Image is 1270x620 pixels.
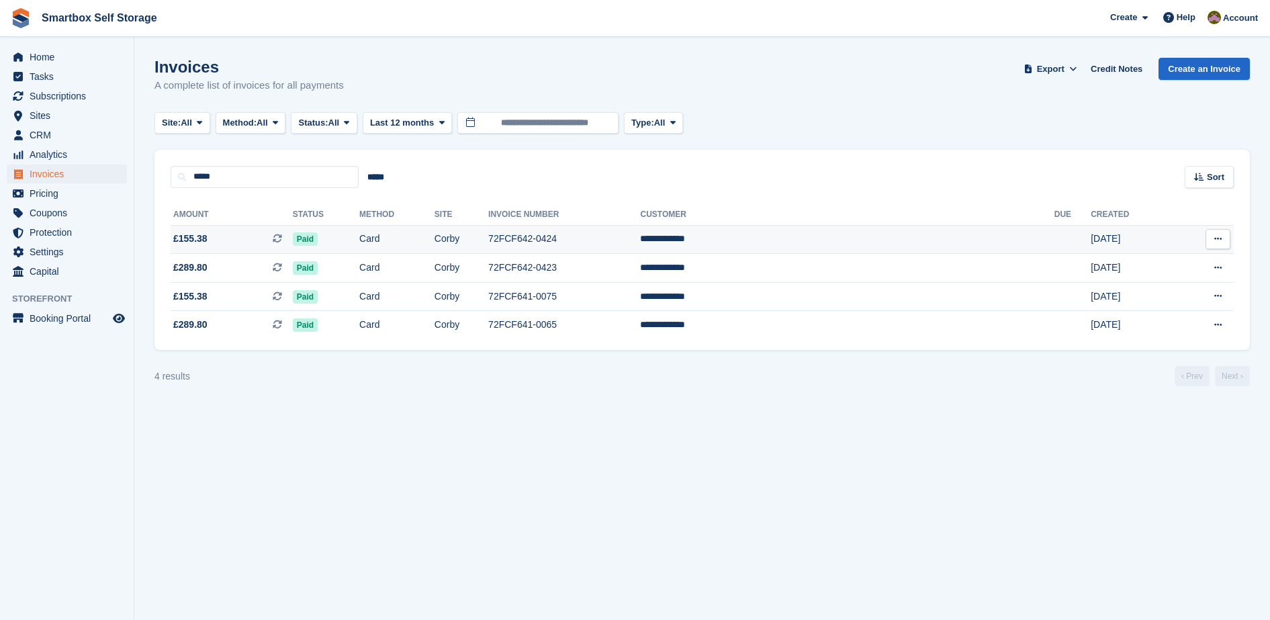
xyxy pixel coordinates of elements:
td: Corby [435,311,488,339]
p: A complete list of invoices for all payments [154,78,344,93]
span: Paid [293,290,318,304]
span: All [328,116,340,130]
td: Card [359,282,435,311]
span: £155.38 [173,232,208,246]
th: Site [435,204,488,226]
td: [DATE] [1091,225,1173,254]
span: Paid [293,261,318,275]
th: Amount [171,204,293,226]
span: Analytics [30,145,110,164]
span: £155.38 [173,290,208,304]
span: Protection [30,223,110,242]
td: Corby [435,225,488,254]
a: Create an Invoice [1159,58,1250,80]
button: Type: All [624,112,683,134]
span: Sort [1207,171,1224,184]
img: Kayleigh Devlin [1208,11,1221,24]
th: Customer [640,204,1054,226]
td: Card [359,311,435,339]
span: All [181,116,192,130]
span: £289.80 [173,318,208,332]
span: Account [1223,11,1258,25]
th: Method [359,204,435,226]
button: Method: All [216,112,286,134]
th: Status [293,204,359,226]
div: 4 results [154,369,190,384]
span: Create [1110,11,1137,24]
a: menu [7,145,127,164]
td: [DATE] [1091,282,1173,311]
span: Site: [162,116,181,130]
a: Smartbox Self Storage [36,7,163,29]
a: menu [7,106,127,125]
span: Sites [30,106,110,125]
td: Card [359,225,435,254]
th: Created [1091,204,1173,226]
nav: Page [1172,366,1253,386]
span: Status: [298,116,328,130]
a: menu [7,48,127,67]
td: 72FCF642-0424 [488,225,640,254]
span: Method: [223,116,257,130]
span: Capital [30,262,110,281]
a: menu [7,242,127,261]
a: Next [1215,366,1250,386]
td: 72FCF641-0065 [488,311,640,339]
a: Credit Notes [1085,58,1148,80]
a: menu [7,223,127,242]
td: 72FCF642-0423 [488,254,640,283]
span: All [654,116,666,130]
a: menu [7,165,127,183]
h1: Invoices [154,58,344,76]
td: [DATE] [1091,254,1173,283]
a: menu [7,309,127,328]
a: menu [7,262,127,281]
th: Due [1054,204,1091,226]
span: Last 12 months [370,116,434,130]
span: Pricing [30,184,110,203]
span: Help [1177,11,1195,24]
a: menu [7,67,127,86]
span: Tasks [30,67,110,86]
span: Settings [30,242,110,261]
span: Home [30,48,110,67]
span: £289.80 [173,261,208,275]
a: menu [7,126,127,144]
button: Site: All [154,112,210,134]
span: Coupons [30,204,110,222]
td: Corby [435,254,488,283]
span: Subscriptions [30,87,110,105]
span: Invoices [30,165,110,183]
span: Storefront [12,292,134,306]
button: Status: All [291,112,357,134]
td: [DATE] [1091,311,1173,339]
a: menu [7,204,127,222]
a: Preview store [111,310,127,326]
span: Paid [293,318,318,332]
span: Export [1037,62,1064,76]
a: menu [7,87,127,105]
a: Previous [1175,366,1210,386]
span: Type: [631,116,654,130]
span: Booking Portal [30,309,110,328]
td: 72FCF641-0075 [488,282,640,311]
span: All [257,116,268,130]
span: Paid [293,232,318,246]
span: CRM [30,126,110,144]
td: Corby [435,282,488,311]
th: Invoice Number [488,204,640,226]
td: Card [359,254,435,283]
button: Last 12 months [363,112,452,134]
a: menu [7,184,127,203]
img: stora-icon-8386f47178a22dfd0bd8f6a31ec36ba5ce8667c1dd55bd0f319d3a0aa187defe.svg [11,8,31,28]
button: Export [1021,58,1080,80]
